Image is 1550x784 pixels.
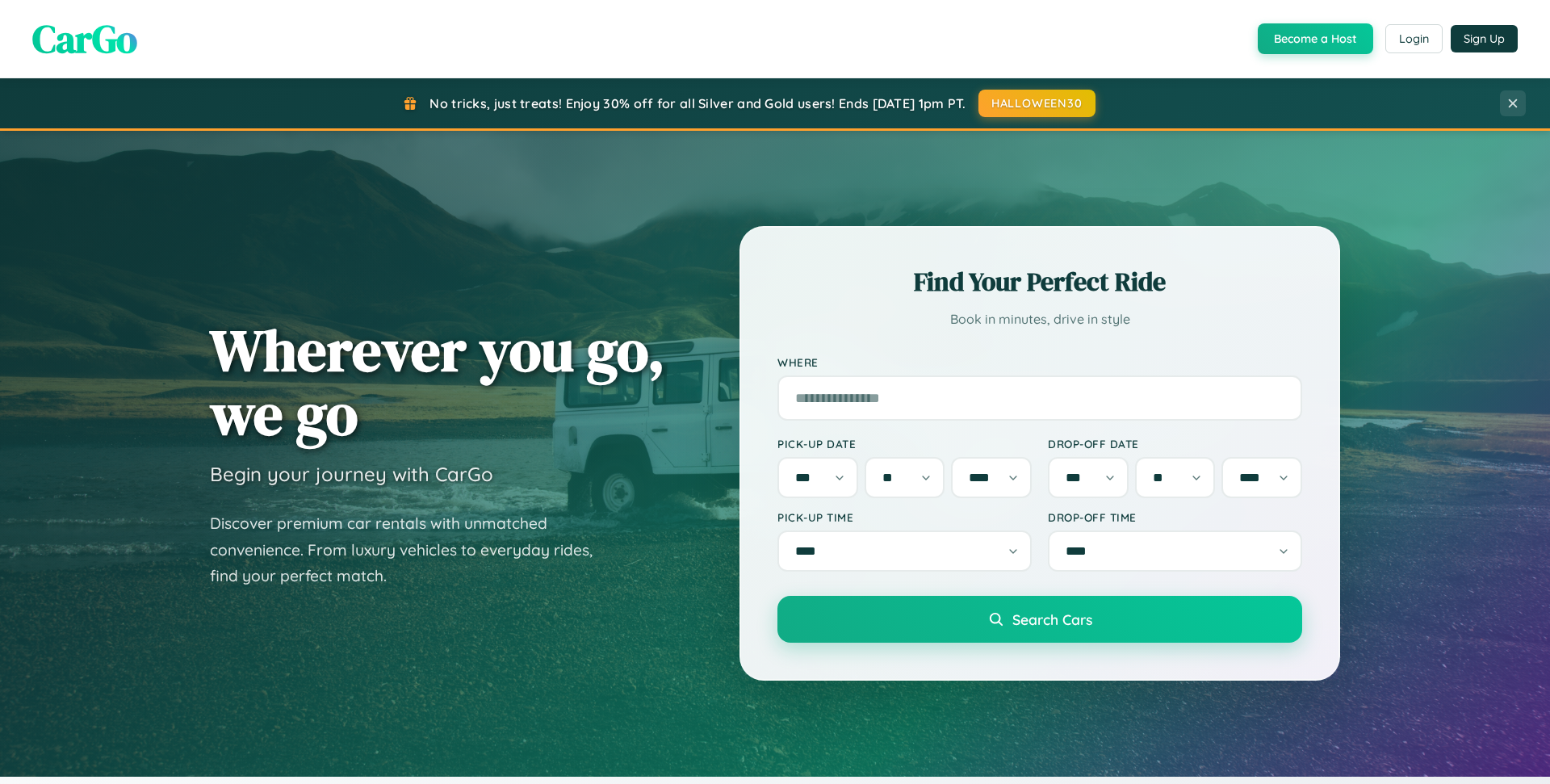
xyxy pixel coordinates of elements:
[210,318,665,446] h1: Wherever you go, we go
[777,308,1302,331] p: Book in minutes, drive in style
[1385,24,1443,53] button: Login
[1012,610,1092,628] span: Search Cars
[777,510,1032,524] label: Pick-up Time
[777,437,1032,451] label: Pick-up Date
[210,462,493,486] h3: Begin your journey with CarGo
[429,95,966,111] span: No tricks, just treats! Enjoy 30% off for all Silver and Gold users! Ends [DATE] 1pm PT.
[210,510,614,589] p: Discover premium car rentals with unmatched convenience. From luxury vehicles to everyday rides, ...
[1048,437,1302,451] label: Drop-off Date
[777,264,1302,300] h2: Find Your Perfect Ride
[1258,23,1373,54] button: Become a Host
[1048,510,1302,524] label: Drop-off Time
[32,12,137,65] span: CarGo
[1451,25,1518,52] button: Sign Up
[978,90,1095,117] button: HALLOWEEN30
[777,355,1302,369] label: Where
[777,596,1302,643] button: Search Cars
